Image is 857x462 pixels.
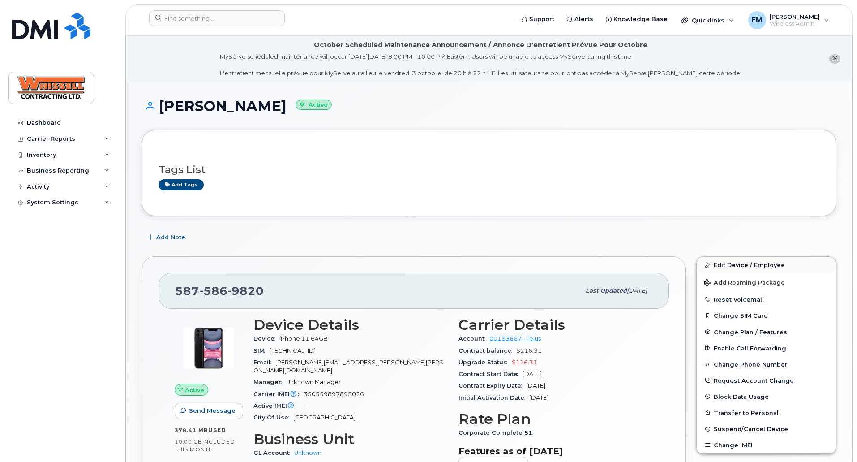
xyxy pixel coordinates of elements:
[286,379,341,385] span: Unknown Manager
[142,98,836,114] h1: [PERSON_NAME]
[526,382,545,389] span: [DATE]
[220,52,741,78] div: MyServe scheduled maintenance will occur [DATE][DATE] 8:00 PM - 10:00 PM Eastern. Users will be u...
[175,284,264,298] span: 587
[458,429,537,436] span: Corporate Complete 51
[458,411,653,427] h3: Rate Plan
[142,229,193,246] button: Add Note
[697,257,836,273] a: Edit Device / Employee
[182,321,236,375] img: image20231002-4137094-9apcgt.jpeg
[253,335,279,342] span: Device
[199,284,227,298] span: 586
[714,426,788,432] span: Suspend/Cancel Device
[159,164,819,175] h3: Tags List
[253,359,443,374] span: [PERSON_NAME][EMAIL_ADDRESS][PERSON_NAME][PERSON_NAME][DOMAIN_NAME]
[458,446,653,457] h3: Features as of [DATE]
[458,394,529,401] span: Initial Activation Date
[159,179,204,190] a: Add tags
[458,359,512,366] span: Upgrade Status
[175,439,202,445] span: 10.00 GB
[458,382,526,389] span: Contract Expiry Date
[253,391,304,397] span: Carrier IMEI
[697,356,836,372] button: Change Phone Number
[697,307,836,324] button: Change SIM Card
[227,284,264,298] span: 9820
[294,449,321,456] a: Unknown
[523,371,542,377] span: [DATE]
[314,40,647,50] div: October Scheduled Maintenance Announcement / Annonce D'entretient Prévue Pour Octobre
[458,317,653,333] h3: Carrier Details
[253,402,301,409] span: Active IMEI
[208,427,226,433] span: used
[458,347,516,354] span: Contract balance
[697,372,836,389] button: Request Account Change
[253,359,275,366] span: Email
[253,379,286,385] span: Manager
[714,345,786,351] span: Enable Call Forwarding
[189,406,236,415] span: Send Message
[296,100,332,110] small: Active
[697,340,836,356] button: Enable Call Forwarding
[293,414,356,421] span: [GEOGRAPHIC_DATA]
[270,347,316,354] span: [TECHNICAL_ID]
[697,291,836,307] button: Reset Voicemail
[458,371,523,377] span: Contract Start Date
[697,437,836,453] button: Change IMEI
[714,328,787,335] span: Change Plan / Features
[253,449,294,456] span: GL Account
[175,403,243,419] button: Send Message
[156,233,185,242] span: Add Note
[829,54,840,64] button: close notification
[697,273,836,291] button: Add Roaming Package
[586,287,627,294] span: Last updated
[704,279,785,288] span: Add Roaming Package
[175,438,235,453] span: included this month
[627,287,647,294] span: [DATE]
[516,347,542,354] span: $216.31
[697,389,836,405] button: Block Data Usage
[279,335,328,342] span: iPhone 11 64GB
[489,335,541,342] a: 00133667 - Telus
[458,335,489,342] span: Account
[697,421,836,437] button: Suspend/Cancel Device
[697,324,836,340] button: Change Plan / Features
[175,427,208,433] span: 378.41 MB
[253,431,448,447] h3: Business Unit
[529,394,548,401] span: [DATE]
[301,402,307,409] span: —
[185,386,204,394] span: Active
[512,359,537,366] span: $116.31
[253,414,293,421] span: City Of Use
[304,391,364,397] span: 350559897895026
[697,405,836,421] button: Transfer to Personal
[253,317,448,333] h3: Device Details
[253,347,270,354] span: SIM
